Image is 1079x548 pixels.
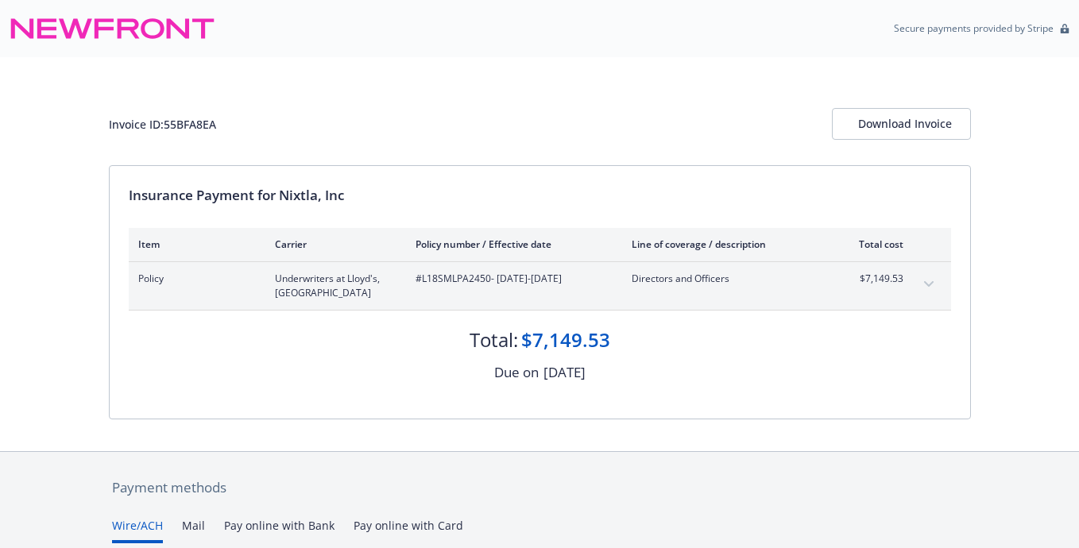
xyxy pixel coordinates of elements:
span: $7,149.53 [844,272,903,286]
button: Pay online with Bank [224,517,335,543]
div: Policy number / Effective date [416,237,606,251]
span: Directors and Officers [632,272,818,286]
div: Insurance Payment for Nixtla, Inc [129,185,951,206]
div: Carrier [275,237,390,251]
div: Download Invoice [858,109,945,139]
div: [DATE] [543,362,586,383]
div: Total cost [844,237,903,251]
span: Policy [138,272,249,286]
div: PolicyUnderwriters at Lloyd's, [GEOGRAPHIC_DATA]#L18SMLPA2450- [DATE]-[DATE]Directors and Officer... [129,262,951,310]
button: expand content [916,272,942,297]
button: Wire/ACH [112,517,163,543]
div: $7,149.53 [521,326,610,353]
div: Item [138,237,249,251]
button: Pay online with Card [354,517,463,543]
div: Due on [494,362,539,383]
span: #L18SMLPA2450 - [DATE]-[DATE] [416,272,606,286]
button: Download Invoice [832,108,971,140]
button: Mail [182,517,205,543]
span: Underwriters at Lloyd's, [GEOGRAPHIC_DATA] [275,272,390,300]
div: Line of coverage / description [632,237,818,251]
div: Total: [470,326,518,353]
p: Secure payments provided by Stripe [894,21,1054,35]
div: Payment methods [112,477,968,498]
div: Invoice ID: 55BFA8EA [109,116,216,133]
